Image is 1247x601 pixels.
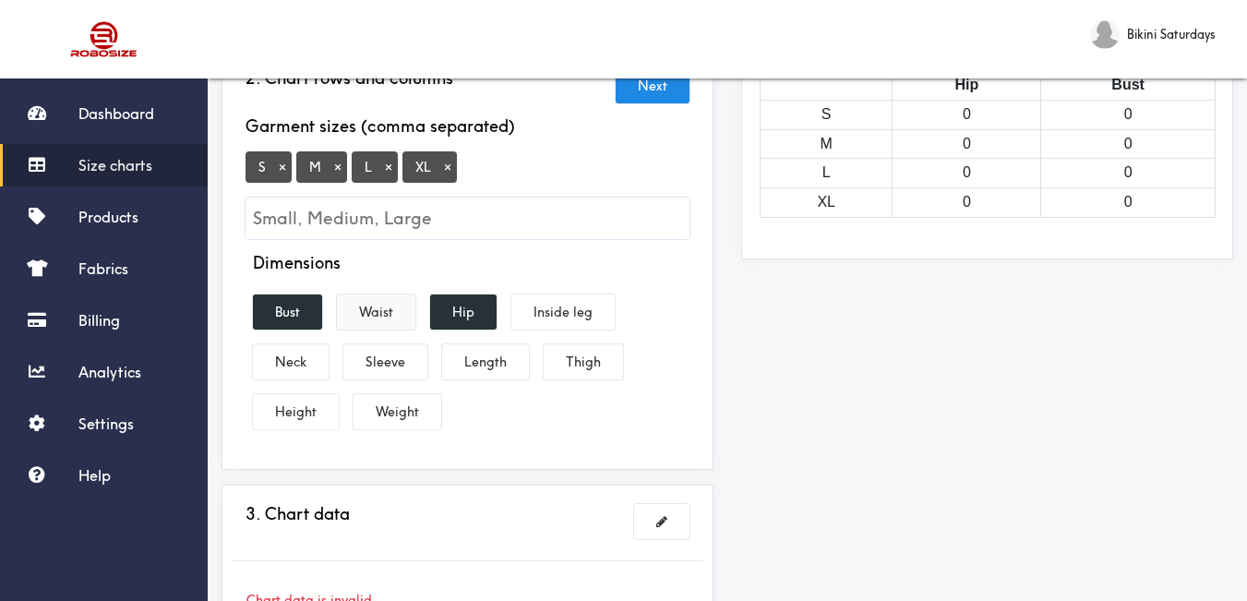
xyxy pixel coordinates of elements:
td: L [761,159,893,188]
span: Bikini Saturdays [1127,24,1216,44]
th: Bust [1041,70,1216,100]
h3: 3. Chart data [246,504,350,524]
span: Size charts [78,156,152,174]
span: Dashboard [78,104,154,123]
td: 0 [893,100,1041,129]
span: M [296,151,347,183]
span: Billing [78,311,120,330]
td: 0 [893,129,1041,159]
h4: Garment sizes (comma separated) [246,116,515,137]
button: Tag at index 3 with value XL focussed. Press backspace to remove [438,159,457,175]
button: Tag at index 0 with value S focussed. Press backspace to remove [273,159,292,175]
td: 0 [1041,159,1216,188]
span: Help [78,466,111,485]
button: Inside leg [511,294,615,330]
span: XL [402,151,457,183]
button: Weight [354,394,441,429]
td: M [761,129,893,159]
button: Bust [253,294,322,330]
img: Robosize [35,14,174,65]
span: Products [78,208,138,226]
td: 0 [1041,100,1216,129]
td: XL [761,188,893,218]
button: Hip [430,294,497,330]
td: S [761,100,893,129]
span: S [246,151,292,183]
input: Small, Medium, Large [246,198,689,239]
button: Neck [253,344,329,379]
td: 0 [1041,188,1216,218]
button: Tag at index 2 with value L focussed. Press backspace to remove [379,159,398,175]
h4: Dimensions [253,253,341,273]
td: 0 [893,188,1041,218]
span: Analytics [78,363,141,381]
button: Tag at index 1 with value M focussed. Press backspace to remove [329,159,347,175]
button: Waist [337,294,415,330]
button: Next [616,68,689,103]
td: 0 [893,159,1041,188]
button: Length [442,344,529,379]
span: L [352,151,398,183]
span: Settings [78,415,134,433]
span: Fabrics [78,259,128,278]
h3: 2. Chart rows and columns [246,68,453,89]
td: 0 [1041,129,1216,159]
button: Height [253,394,339,429]
button: Thigh [544,344,623,379]
img: Bikini Saturdays [1090,19,1120,49]
th: Hip [893,70,1041,100]
button: Sleeve [343,344,427,379]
